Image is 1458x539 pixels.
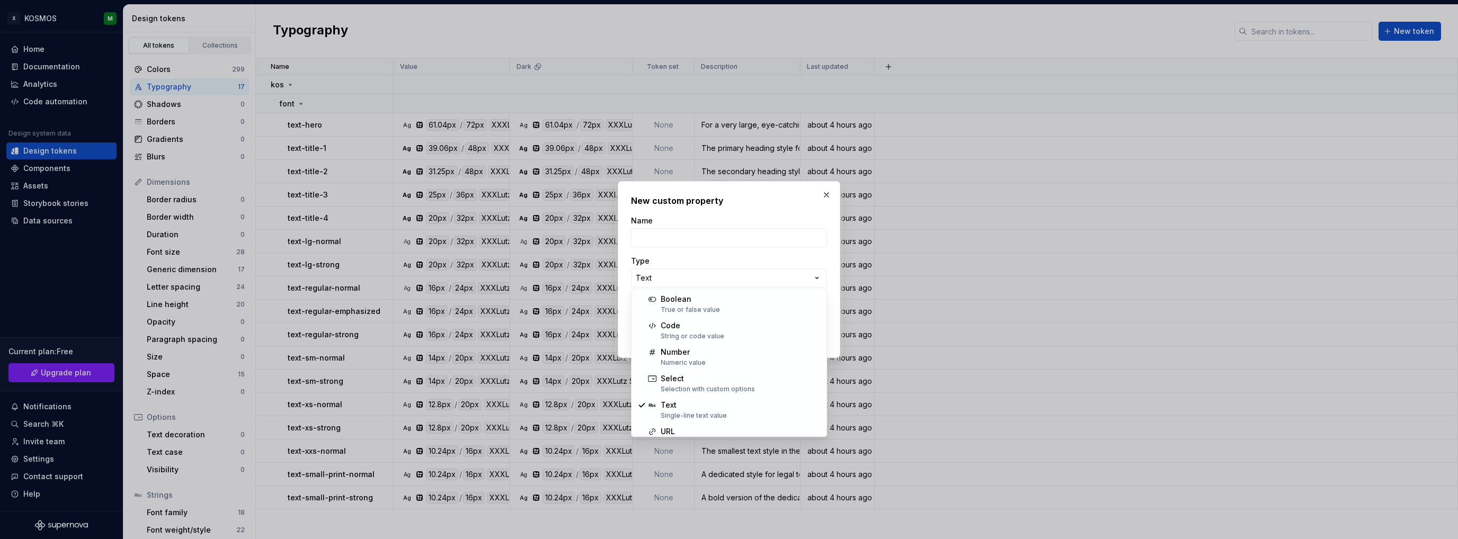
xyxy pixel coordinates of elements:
[661,294,691,303] span: Boolean
[661,321,680,330] span: Code
[661,411,727,420] div: Single-line text value
[661,427,675,436] span: URL
[661,332,724,340] div: String or code value
[661,374,684,383] span: Select
[661,358,706,367] div: Numeric value
[661,385,755,393] div: Selection with custom options
[661,400,677,409] span: Text
[661,306,720,314] div: True or false value
[661,347,690,356] span: Number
